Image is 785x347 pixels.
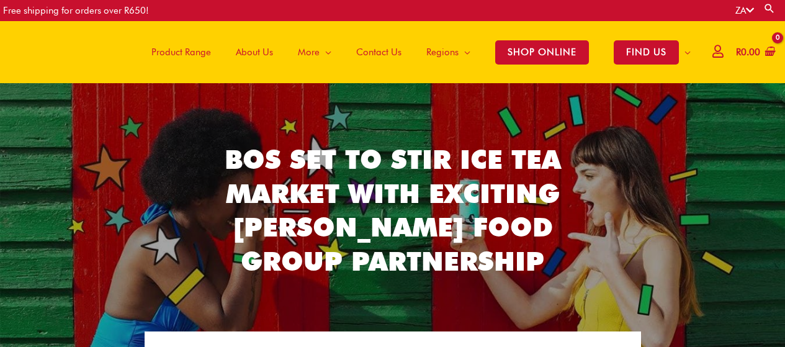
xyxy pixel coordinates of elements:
nav: Site Navigation [130,21,703,83]
a: Search button [763,2,776,14]
span: FIND US [614,40,679,65]
a: More [285,21,344,83]
h2: BOS Set to Stir Ice Tea Market with Exciting [PERSON_NAME] Food Group Partnership [213,143,573,278]
span: SHOP ONLINE [495,40,589,65]
a: Regions [414,21,483,83]
a: ZA [735,5,754,16]
span: Contact Us [356,34,401,71]
span: Product Range [151,34,211,71]
a: SHOP ONLINE [483,21,601,83]
span: About Us [236,34,273,71]
bdi: 0.00 [736,47,760,58]
a: Contact Us [344,21,414,83]
span: R [736,47,741,58]
a: View Shopping Cart, empty [733,38,776,66]
span: Regions [426,34,459,71]
span: More [298,34,320,71]
a: Product Range [139,21,223,83]
a: About Us [223,21,285,83]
